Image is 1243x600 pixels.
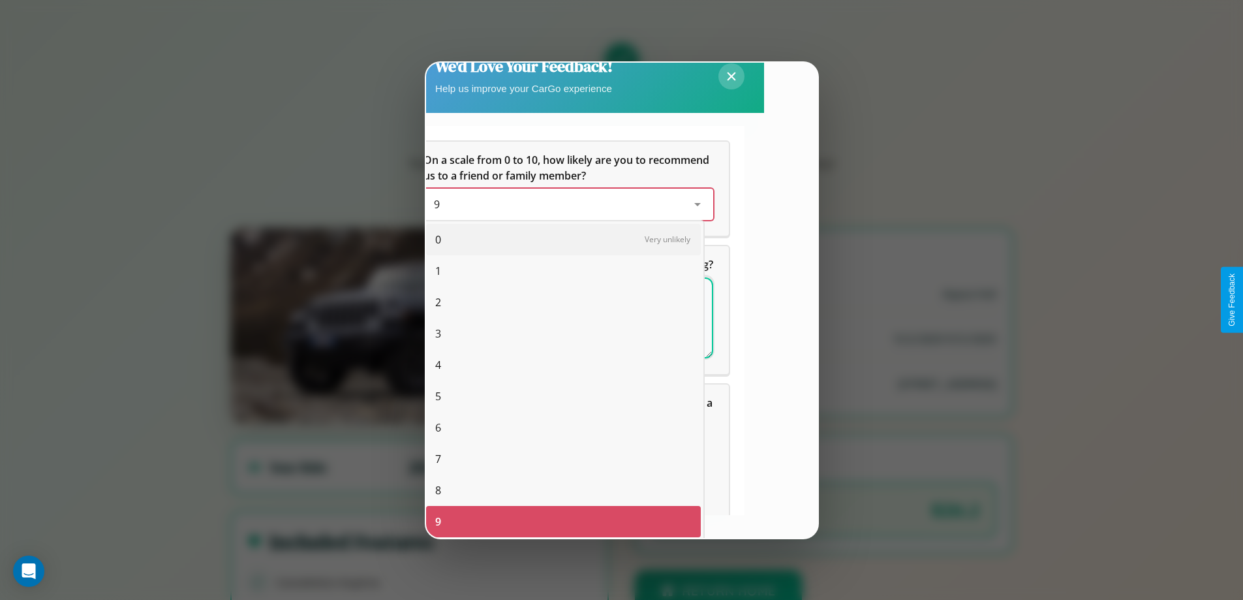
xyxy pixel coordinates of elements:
p: Help us improve your CarGo experience [435,80,613,97]
span: What can we do to make your experience more satisfying? [423,257,713,272]
span: 0 [435,232,441,247]
div: Give Feedback [1227,274,1236,326]
span: 2 [435,294,441,310]
div: 10 [426,537,701,569]
span: 4 [435,357,441,373]
div: Open Intercom Messenger [13,556,44,587]
div: 5 [426,381,701,412]
div: 8 [426,475,701,506]
div: 7 [426,443,701,475]
span: 1 [435,263,441,279]
h5: On a scale from 0 to 10, how likely are you to recommend us to a friend or family member? [423,152,713,183]
div: On a scale from 0 to 10, how likely are you to recommend us to a friend or family member? [408,142,729,236]
span: Which of the following features do you value the most in a vehicle? [423,396,715,426]
span: 7 [435,451,441,467]
span: 9 [434,197,440,212]
div: On a scale from 0 to 10, how likely are you to recommend us to a friend or family member? [423,189,713,220]
div: 9 [426,506,701,537]
span: 5 [435,388,441,404]
span: On a scale from 0 to 10, how likely are you to recommend us to a friend or family member? [423,153,712,183]
span: 6 [435,420,441,435]
h2: We'd Love Your Feedback! [435,55,613,77]
div: 3 [426,318,701,349]
span: 3 [435,326,441,341]
span: 9 [435,514,441,529]
div: 2 [426,287,701,318]
div: 1 [426,255,701,287]
div: 0 [426,224,701,255]
div: 6 [426,412,701,443]
span: 8 [435,482,441,498]
span: Very unlikely [645,234,690,245]
div: 4 [426,349,701,381]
